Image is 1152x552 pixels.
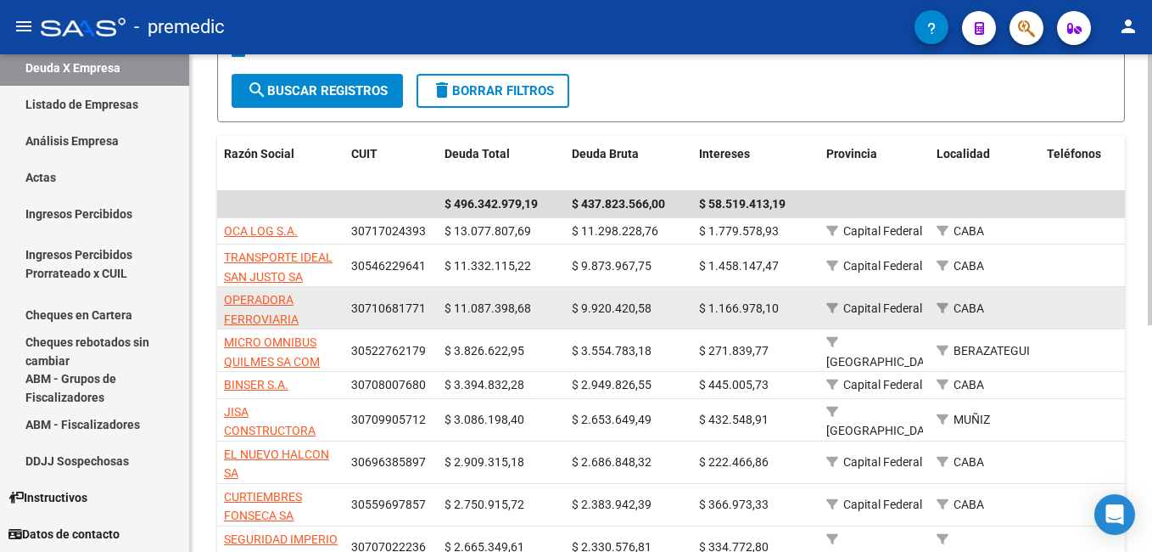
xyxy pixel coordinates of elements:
[572,147,639,161] span: Deuda Bruta
[224,378,288,391] span: BINSER S.A.
[351,455,426,469] span: 30696385897
[445,498,524,511] span: $ 2.750.915,72
[432,83,554,99] span: Borrar Filtros
[351,259,426,273] span: 30546229641
[699,498,769,511] span: $ 366.973,33
[8,525,120,544] span: Datos de contacto
[953,378,984,391] span: CABA
[445,344,524,358] span: $ 3.826.622,95
[224,335,320,388] span: MICRO OMNIBUS QUILMES SA COM IND Y FINANC
[351,344,426,358] span: 30522762179
[351,147,377,161] span: CUIT
[572,224,658,238] span: $ 11.298.228,76
[224,147,294,161] span: Razón Social
[445,455,524,469] span: $ 2.909.315,18
[224,251,333,284] span: TRANSPORTE IDEAL SAN JUSTO SA
[843,378,922,391] span: Capital Federal
[572,413,651,426] span: $ 2.653.649,49
[699,224,779,238] span: $ 1.779.578,93
[224,293,304,364] span: OPERADORA FERROVIARIA SOCIEDAD DEL ESTADO
[699,344,769,358] span: $ 271.839,77
[843,224,922,238] span: Capital Federal
[953,413,990,426] span: MUÑIZ
[572,498,651,511] span: $ 2.383.942,39
[843,301,922,315] span: Capital Federal
[224,490,302,523] span: CURTIEMBRES FONSECA SA
[224,224,298,238] span: OCA LOG S.A.
[1047,147,1101,161] span: Teléfonos
[438,136,565,192] datatable-header-cell: Deuda Total
[224,448,329,481] span: EL NUEVO HALCON SA
[572,197,665,211] span: $ 437.823.566,00
[699,147,750,161] span: Intereses
[14,16,34,37] mat-icon: menu
[699,455,769,469] span: $ 222.466,86
[1118,16,1138,37] mat-icon: person
[1094,494,1135,535] div: Open Intercom Messenger
[134,8,225,46] span: - premedic
[843,498,922,511] span: Capital Federal
[351,413,426,426] span: 30709905712
[819,136,930,192] datatable-header-cell: Provincia
[572,301,651,315] span: $ 9.920.420,58
[826,424,941,437] span: [GEOGRAPHIC_DATA]
[445,301,531,315] span: $ 11.087.398,68
[417,74,569,108] button: Borrar Filtros
[699,378,769,391] span: $ 445.005,73
[699,301,779,315] span: $ 1.166.978,10
[565,136,692,192] datatable-header-cell: Deuda Bruta
[826,355,941,369] span: [GEOGRAPHIC_DATA]
[351,498,426,511] span: 30559697857
[247,83,388,99] span: Buscar Registros
[344,136,438,192] datatable-header-cell: CUIT
[445,224,531,238] span: $ 13.077.807,69
[953,301,984,315] span: CABA
[953,259,984,273] span: CABA
[953,498,984,511] span: CABA
[572,378,651,391] span: $ 2.949.826,55
[699,197,786,211] span: $ 58.519.413,19
[699,259,779,273] span: $ 1.458.147,47
[953,224,984,238] span: CABA
[224,405,333,476] span: JISA CONSTRUCTORA EMPRENDIMIENTOS INMOBILIARIOS SRL
[843,259,922,273] span: Capital Federal
[572,259,651,273] span: $ 9.873.967,75
[445,413,524,426] span: $ 3.086.198,40
[826,147,877,161] span: Provincia
[937,147,990,161] span: Localidad
[8,488,87,507] span: Instructivos
[445,197,538,211] span: $ 496.342.979,19
[445,259,531,273] span: $ 11.332.115,22
[572,455,651,469] span: $ 2.686.848,32
[351,224,426,238] span: 30717024393
[432,80,452,100] mat-icon: delete
[351,378,426,391] span: 30708007680
[692,136,819,192] datatable-header-cell: Intereses
[930,136,1040,192] datatable-header-cell: Localidad
[953,344,1030,358] span: BERAZATEGUI
[247,80,267,100] mat-icon: search
[953,455,984,469] span: CABA
[572,344,651,358] span: $ 3.554.783,18
[843,455,922,469] span: Capital Federal
[217,136,344,192] datatable-header-cell: Razón Social
[445,378,524,391] span: $ 3.394.832,28
[445,147,510,161] span: Deuda Total
[232,74,403,108] button: Buscar Registros
[351,301,426,315] span: 30710681771
[699,413,769,426] span: $ 432.548,91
